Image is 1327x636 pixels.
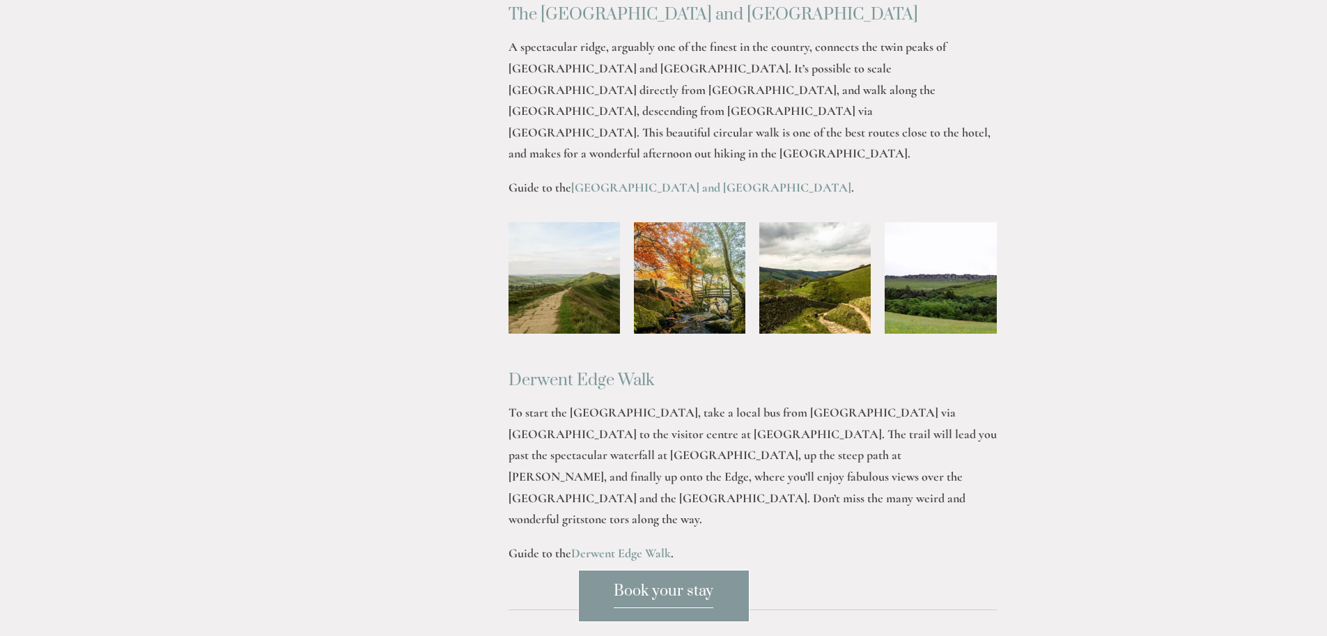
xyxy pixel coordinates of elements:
p: Guide to the . [509,177,997,199]
span: Book your stay [614,582,713,608]
a: Book your stay [578,570,750,622]
img: Forest in the Peak District, Losehill House Hotel &amp; Spa [615,222,763,334]
p: Guide to the . [509,543,997,564]
h2: The [GEOGRAPHIC_DATA] and [GEOGRAPHIC_DATA] [509,6,997,24]
a: Derwent Edge Walk [571,545,671,561]
img: View from a hike in the Peak District, Losehill House Hotel &amp; Spa [740,222,889,334]
p: To start the [GEOGRAPHIC_DATA], take a local bus from [GEOGRAPHIC_DATA] via [GEOGRAPHIC_DATA] to ... [509,402,997,530]
img: Peak District Path, Losehill House Hotel &amp; Spa [490,222,638,334]
a: [GEOGRAPHIC_DATA] and [GEOGRAPHIC_DATA] [571,180,851,195]
img: Picture of Peak district view, View from a hike in the Peak District, Losehill House Hotel &amp; Spa [857,222,1024,334]
p: A spectacular ridge, arguably one of the finest in the country, connects the twin peaks of [GEOGR... [509,36,997,164]
h2: Derwent Edge Walk [509,371,997,389]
